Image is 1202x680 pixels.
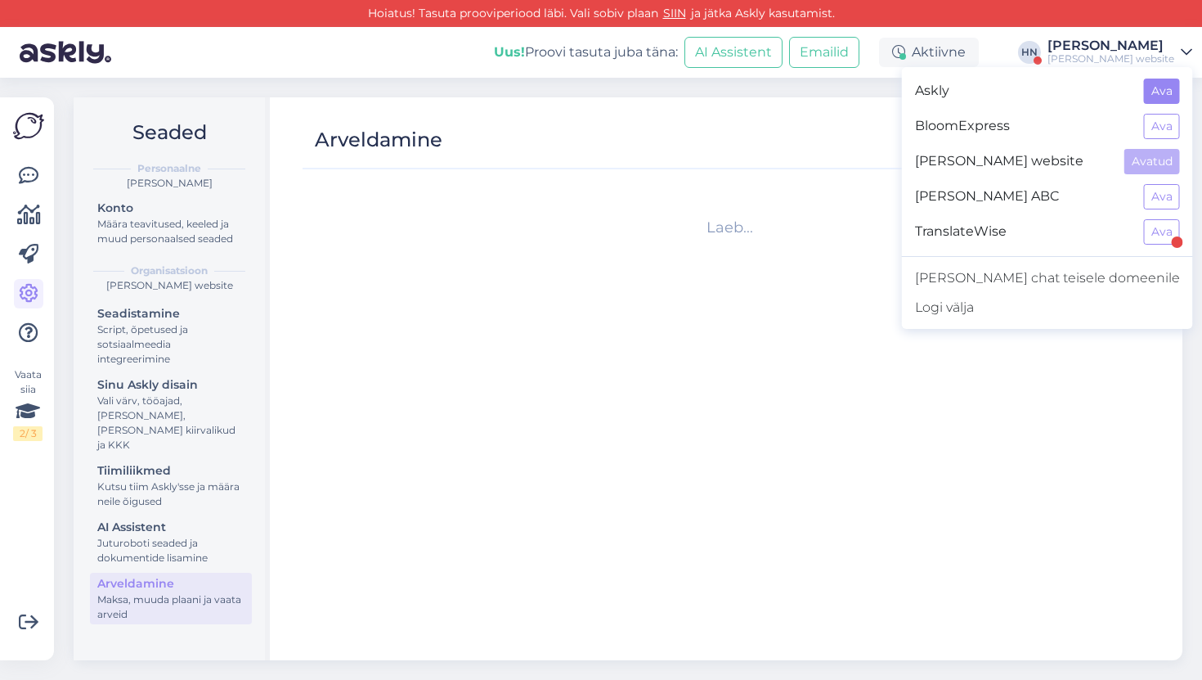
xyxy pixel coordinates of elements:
[90,374,252,455] a: Sinu Askly disainVali värv, tööajad, [PERSON_NAME], [PERSON_NAME] kiirvalikud ja KKK
[1018,41,1041,64] div: HN
[789,37,859,68] button: Emailid
[90,197,252,249] a: KontoMäära teavitused, keeled ja muud personaalsed seaded
[13,110,44,142] img: Askly Logo
[1047,39,1174,52] div: [PERSON_NAME]
[90,516,252,568] a: AI AssistentJuturoboti seaded ja dokumentide lisamine
[90,573,252,624] a: ArveldamineMaksa, muuda plaani ja vaata arveid
[97,575,244,592] div: Arveldamine
[1047,39,1192,65] a: [PERSON_NAME][PERSON_NAME] website
[97,217,244,246] div: Määra teavitused, keeled ja muud personaalsed seaded
[658,6,691,20] a: SIIN
[97,536,244,565] div: Juturoboti seaded ja dokumentide lisamine
[915,114,1131,139] span: BloomExpress
[684,37,783,68] button: AI Assistent
[879,38,979,67] div: Aktiivne
[97,462,244,480] div: Tiimiliikmed
[137,161,201,176] b: Personaalne
[97,480,244,509] div: Kutsu tiim Askly'sse ja määra neile õigused
[1144,114,1180,139] button: Ava
[915,184,1131,209] span: [PERSON_NAME] ABC
[87,117,252,148] h2: Seaded
[13,367,43,441] div: Vaata siia
[87,278,252,293] div: [PERSON_NAME] website
[97,394,244,453] div: Vali värv, tööajad, [PERSON_NAME], [PERSON_NAME] kiirvalikud ja KKK
[97,592,244,622] div: Maksa, muuda plaani ja vaata arveid
[97,305,244,322] div: Seadistamine
[494,44,525,60] b: Uus!
[97,322,244,367] div: Script, õpetused ja sotsiaalmeedia integreerimine
[90,303,252,369] a: SeadistamineScript, õpetused ja sotsiaalmeedia integreerimine
[131,263,208,278] b: Organisatsioon
[90,460,252,511] a: TiimiliikmedKutsu tiim Askly'sse ja määra neile õigused
[494,43,678,62] div: Proovi tasuta juba täna:
[87,176,252,191] div: [PERSON_NAME]
[1047,52,1174,65] div: [PERSON_NAME] website
[1144,79,1180,104] button: Ava
[915,219,1131,245] span: TranslateWise
[315,124,442,155] div: Arveldamine
[97,519,244,536] div: AI Assistent
[97,200,244,217] div: Konto
[309,217,1150,239] div: Laeb...
[902,293,1193,322] div: Logi välja
[1144,184,1180,209] button: Ava
[902,263,1193,293] a: [PERSON_NAME] chat teisele domeenile
[1124,149,1180,174] button: Avatud
[915,79,1131,104] span: Askly
[97,376,244,394] div: Sinu Askly disain
[1144,219,1180,245] button: Ava
[915,149,1111,174] span: [PERSON_NAME] website
[13,426,43,441] div: 2 / 3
